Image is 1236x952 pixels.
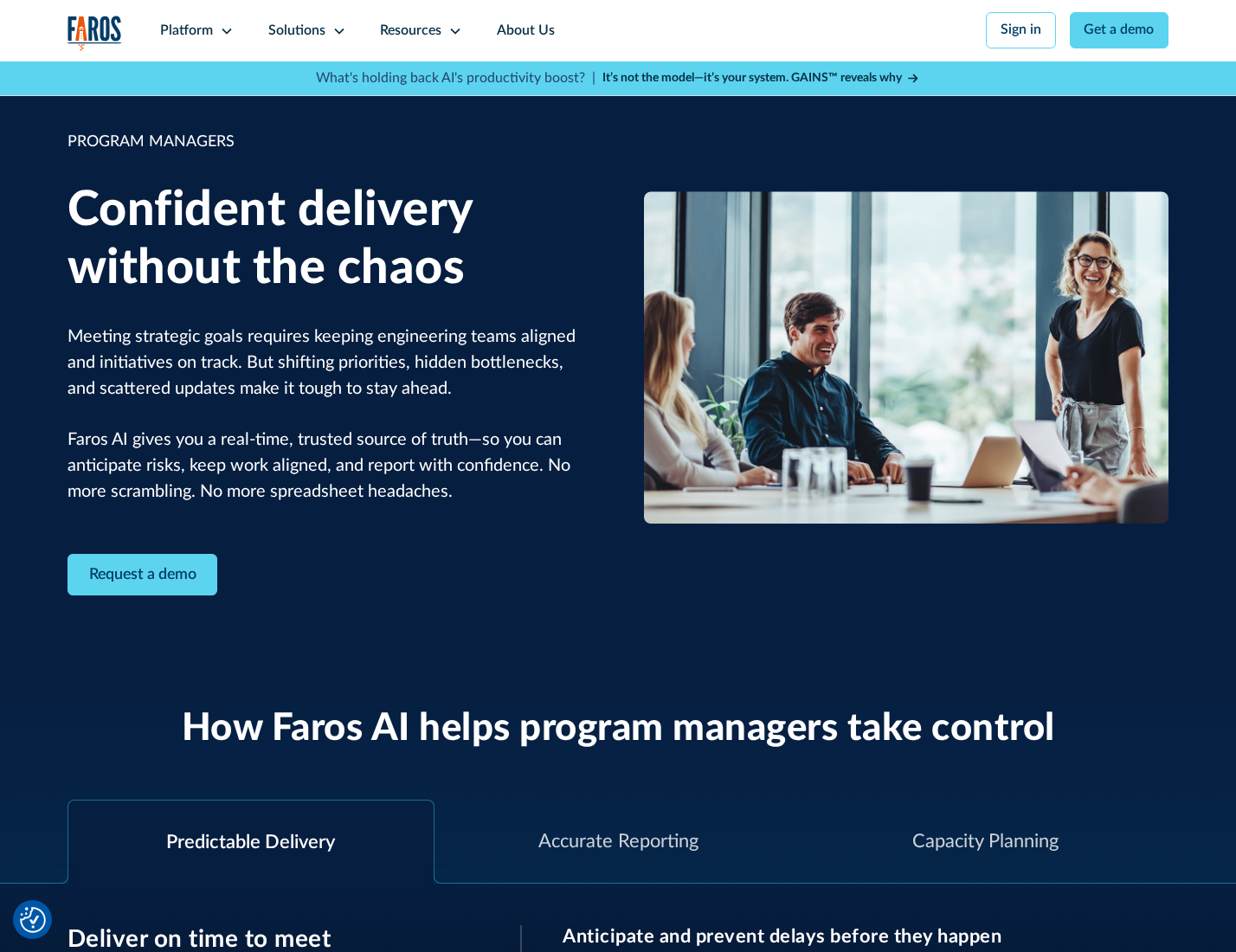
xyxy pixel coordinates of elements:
img: Revisit consent button [20,907,46,933]
a: It’s not the model—it’s your system. GAINS™ reveals why [602,69,921,87]
div: Platform [160,21,213,42]
a: home [68,16,123,51]
a: Contact Modal [68,554,218,596]
button: Cookie Settings [20,907,46,933]
div: Predictable Delivery [166,828,335,857]
div: Accurate Reporting [538,827,698,856]
a: Get a demo [1070,12,1169,48]
a: Sign in [986,12,1056,48]
div: PROGRAM MANAGERS [68,131,593,154]
h3: Anticipate and prevent delays before they happen [563,925,1168,948]
div: Capacity Planning [912,827,1059,856]
div: Resources [380,21,441,42]
img: Logo of the analytics and reporting company Faros. [68,16,123,51]
p: What's holding back AI's productivity boost? | [316,68,595,89]
div: Solutions [268,21,325,42]
p: Meeting strategic goals requires keeping engineering teams aligned and initiatives on track. But ... [68,325,593,505]
strong: It’s not the model—it’s your system. GAINS™ reveals why [602,72,902,84]
h1: Confident delivery without the chaos [68,182,593,298]
h2: How Faros AI helps program managers take control [182,706,1055,752]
